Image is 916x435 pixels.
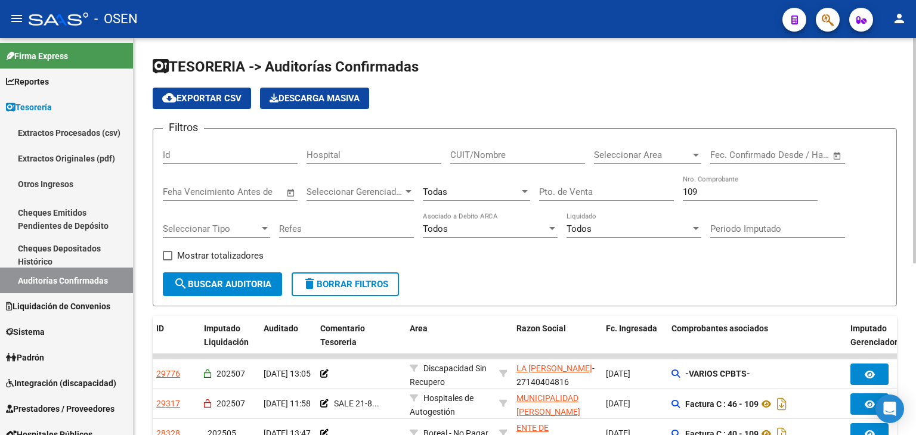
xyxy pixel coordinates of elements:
div: - 27140404816 [516,362,596,387]
mat-icon: person [892,11,906,26]
input: End date [760,150,818,160]
span: TESORERIA -> Auditorías Confirmadas [153,58,419,75]
strong: Factura C : 46 - 109 [685,399,759,409]
strong: -VARIOS CPBTS- [685,369,750,378]
span: Seleccionar Gerenciador [307,187,403,197]
datatable-header-cell: Area [405,316,494,355]
button: Borrar Filtros [292,272,399,296]
span: Sistema [6,325,45,338]
span: Comentario Tesoreria [320,324,365,347]
span: Exportar CSV [162,93,242,104]
span: Borrar Filtros [302,279,388,290]
input: Start date [710,150,749,160]
span: 202507 [216,399,245,408]
mat-icon: delete [302,276,317,291]
span: Firma Express [6,49,68,63]
span: Todos [567,223,592,234]
span: Razon Social [516,324,566,333]
h3: Filtros [163,119,204,136]
div: - 30999003156 [516,392,596,417]
datatable-header-cell: ID [151,316,199,355]
span: Area [410,324,428,333]
span: [DATE] [606,399,630,408]
datatable-header-cell: Razon Social [512,316,601,355]
button: Exportar CSV [153,88,251,109]
div: 29317 [156,397,180,411]
span: Auditado [264,324,298,333]
datatable-header-cell: Auditado [259,316,315,355]
span: Liquidación de Convenios [6,300,110,313]
span: Descarga Masiva [270,93,360,104]
span: [DATE] [606,369,630,378]
span: Seleccionar Area [594,150,691,160]
span: Mostrar totalizadores [177,248,264,263]
span: Prestadores / Proveedores [6,402,114,415]
span: [DATE] 11:58 [264,399,311,408]
mat-icon: menu [10,11,24,26]
span: ID [156,324,164,333]
span: Hospitales de Autogestión [410,393,474,417]
button: Buscar Auditoria [163,272,282,296]
app-download-masive: Descarga masiva de comprobantes (adjuntos) [260,88,369,109]
span: Buscar Auditoria [174,279,271,290]
span: - OSEN [94,6,138,32]
span: MUNICIPALIDAD [PERSON_NAME][GEOGRAPHIC_DATA] [516,393,597,430]
span: 202507 [216,369,245,378]
span: Imputado Gerenciador [850,324,898,347]
span: Seleccionar Tipo [163,223,259,234]
i: Descargar documento [774,394,790,414]
span: Reportes [6,75,49,88]
datatable-header-cell: Comprobantes asociados [667,316,846,355]
mat-icon: cloud_download [162,91,177,105]
datatable-header-cell: Fc. Ingresada [601,316,667,355]
div: Open Intercom Messenger [875,394,904,423]
span: Padrón [6,351,44,364]
span: Discapacidad Sin Recupero [410,363,487,387]
div: 29776 [156,367,180,381]
span: LA [PERSON_NAME] [516,363,592,373]
span: Tesorería [6,101,52,114]
span: Todas [423,187,447,197]
mat-icon: search [174,276,188,291]
datatable-header-cell: Imputado Gerenciador [846,316,911,355]
button: Open calendar [284,186,298,200]
datatable-header-cell: Imputado Liquidación [199,316,259,355]
span: [DATE] 13:05 [264,369,311,378]
span: Fc. Ingresada [606,324,657,333]
span: Comprobantes asociados [671,324,768,333]
span: Imputado Liquidación [204,324,249,347]
button: Descarga Masiva [260,88,369,109]
span: SALE 21-8... [334,399,379,408]
button: Open calendar [831,149,844,163]
span: Integración (discapacidad) [6,377,116,390]
span: Todos [423,223,448,234]
datatable-header-cell: Comentario Tesoreria [315,316,405,355]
